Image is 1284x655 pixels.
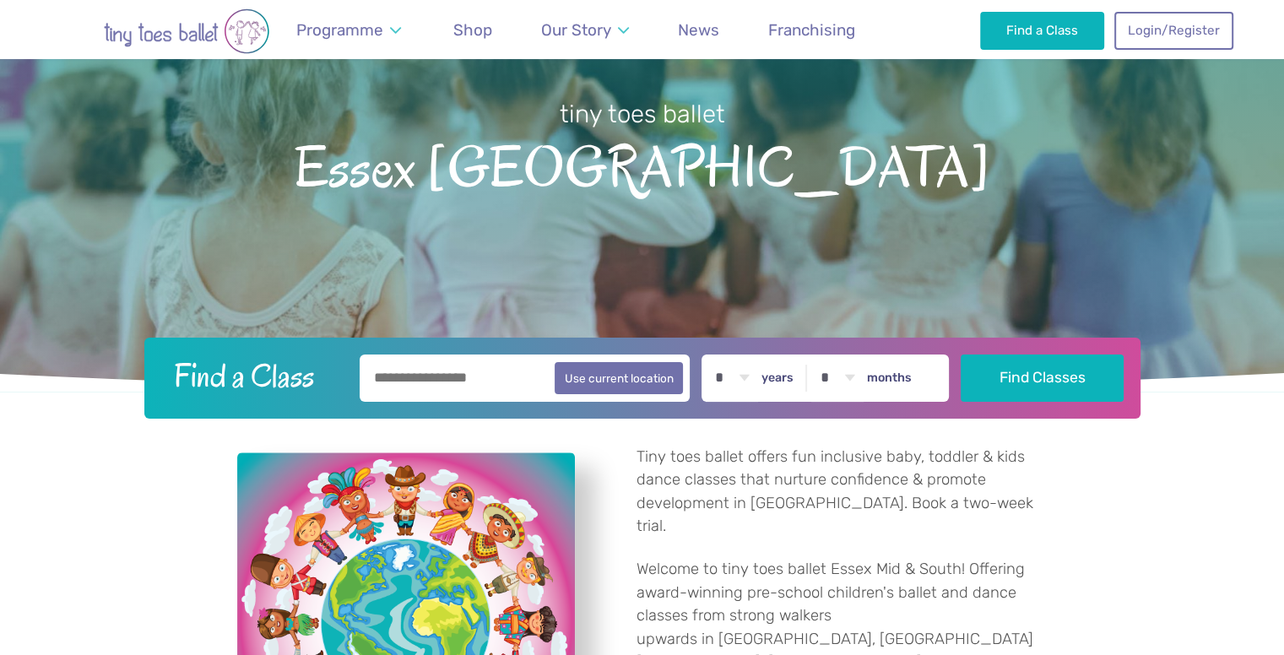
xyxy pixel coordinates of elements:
label: years [761,371,794,386]
p: Tiny toes ballet offers fun inclusive baby, toddler & kids dance classes that nurture confidence ... [637,446,1048,539]
label: months [867,371,912,386]
a: News [670,10,728,50]
span: Programme [296,20,383,40]
a: Programme [289,10,409,50]
h2: Find a Class [160,355,348,397]
span: Franchising [768,20,855,40]
span: Shop [453,20,492,40]
span: News [678,20,719,40]
span: Our Story [541,20,611,40]
button: Find Classes [961,355,1124,402]
span: Essex [GEOGRAPHIC_DATA] [30,131,1254,199]
small: tiny toes ballet [560,100,725,128]
a: Our Story [533,10,637,50]
a: Shop [446,10,501,50]
a: Find a Class [980,12,1104,49]
a: Franchising [761,10,864,50]
img: tiny toes ballet [51,8,322,54]
a: Login/Register [1114,12,1233,49]
button: Use current location [555,362,684,394]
